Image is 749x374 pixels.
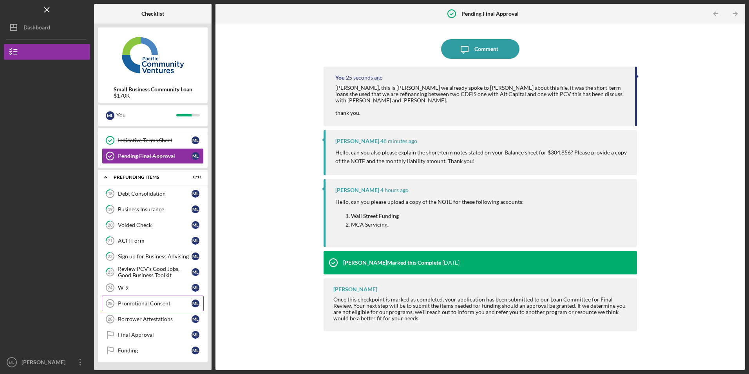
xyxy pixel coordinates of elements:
a: 21ACH FormML [102,233,204,249]
div: M L [106,111,114,120]
div: M L [192,347,199,354]
a: FundingML [102,343,204,358]
tspan: 19 [108,207,113,212]
div: [PERSON_NAME] [20,354,71,372]
time: 2025-09-17 22:24 [380,138,417,144]
b: Pending Final Approval [461,11,519,17]
div: Business Insurance [118,206,192,212]
div: 0 / 11 [188,175,202,180]
tspan: 24 [108,285,113,290]
img: Product logo [98,31,208,78]
a: 24W-9ML [102,280,204,296]
div: Funding [118,347,192,354]
tspan: 26 [108,317,112,321]
div: ACH Form [118,238,192,244]
p: MCA Servicing. [351,220,524,229]
tspan: 23 [108,270,112,275]
div: W-9 [118,285,192,291]
p: Hello, can you please upload a copy of the NOTE for these following accounts: [335,198,524,206]
tspan: 22 [108,254,112,259]
div: Indicative Terms Sheet [118,137,192,143]
div: $170K [114,93,192,99]
div: You [116,109,176,122]
div: M L [192,252,199,260]
button: Dashboard [4,20,90,35]
div: You [335,74,345,81]
a: Indicative Terms SheetML [102,133,204,148]
a: Final ApprovalML [102,327,204,343]
time: 2025-09-17 23:13 [346,74,383,81]
a: 18Debt ConsolidationML [102,186,204,202]
a: Pending Final ApprovalML [102,148,204,164]
div: M L [192,136,199,144]
div: Review PCV's Good Jobs, Good Business Toolkit [118,266,192,278]
div: M L [192,331,199,339]
div: M L [192,300,199,307]
div: Once this checkpoint is marked as completed, your application has been submitted to our Loan Comm... [333,296,629,321]
button: Comment [441,39,519,59]
tspan: 18 [108,191,112,196]
a: 22Sign up for Business AdvisingML [102,249,204,264]
button: ML[PERSON_NAME] [4,354,90,370]
div: [PERSON_NAME] Marked this Complete [343,260,441,266]
div: M L [192,237,199,245]
div: Debt Consolidation [118,191,192,197]
tspan: 20 [108,223,113,228]
div: Dashboard [24,20,50,37]
div: Promotional Consent [118,300,192,307]
div: [PERSON_NAME] [335,138,379,144]
div: M L [192,152,199,160]
b: Checklist [141,11,164,17]
tspan: 25 [108,301,112,306]
div: Comment [474,39,498,59]
tspan: 21 [108,238,112,243]
div: M L [192,190,199,198]
p: Hello, can you also please explain the short-term notes stated on your Balance sheet for $304,856... [335,148,629,166]
div: [PERSON_NAME] [333,286,377,292]
div: Sign up for Business Advising [118,253,192,260]
div: M L [192,315,199,323]
time: 2025-09-13 00:49 [442,260,460,266]
div: Prefunding Items [114,175,182,180]
b: Small Business Community Loan [114,86,192,93]
div: M L [192,205,199,213]
a: 19Business InsuranceML [102,202,204,217]
div: M L [192,284,199,292]
div: Final Approval [118,332,192,338]
a: 23Review PCV's Good Jobs, Good Business ToolkitML [102,264,204,280]
a: 20Voided CheckML [102,217,204,233]
div: [PERSON_NAME], this is [PERSON_NAME] we already spoke to [PERSON_NAME] about this file, it was th... [335,85,627,116]
div: Borrower Attestations [118,316,192,322]
text: ML [9,360,14,365]
time: 2025-09-17 19:02 [380,187,409,193]
a: 26Borrower AttestationsML [102,311,204,327]
a: 25Promotional ConsentML [102,296,204,311]
div: Voided Check [118,222,192,228]
div: [PERSON_NAME] [335,187,379,193]
p: Wall Street Funding [351,212,524,220]
div: M L [192,268,199,276]
div: Pending Final Approval [118,153,192,159]
div: M L [192,221,199,229]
